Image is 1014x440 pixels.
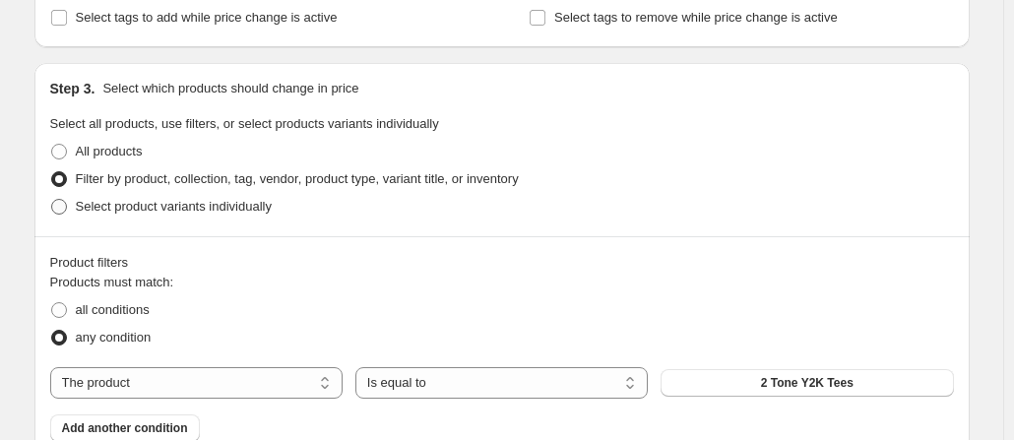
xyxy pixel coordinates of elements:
[761,375,854,391] span: 2 Tone Y2K Tees
[76,171,519,186] span: Filter by product, collection, tag, vendor, product type, variant title, or inventory
[76,199,272,214] span: Select product variants individually
[50,253,954,273] div: Product filters
[76,144,143,158] span: All products
[62,420,188,436] span: Add another condition
[661,369,953,397] button: 2 Tone Y2K Tees
[50,79,95,98] h2: Step 3.
[50,116,439,131] span: Select all products, use filters, or select products variants individually
[102,79,358,98] p: Select which products should change in price
[76,302,150,317] span: all conditions
[50,275,174,289] span: Products must match:
[76,10,338,25] span: Select tags to add while price change is active
[554,10,838,25] span: Select tags to remove while price change is active
[76,330,152,345] span: any condition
